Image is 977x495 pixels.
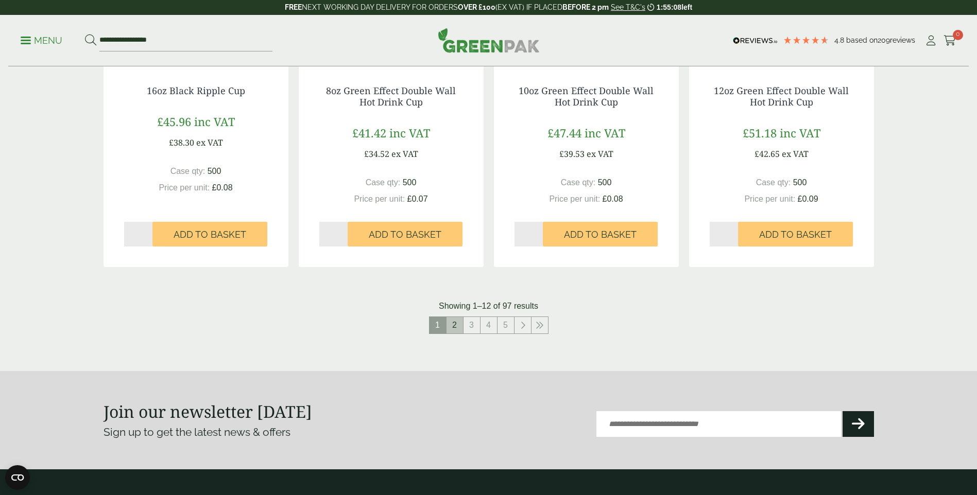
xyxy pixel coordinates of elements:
[464,317,480,333] a: 3
[755,148,780,160] span: £42.65
[756,178,791,187] span: Case qty:
[366,178,401,187] span: Case qty:
[447,317,463,333] a: 2
[104,424,450,440] p: Sign up to get the latest news & offers
[782,148,809,160] span: ex VAT
[159,183,210,192] span: Price per unit:
[354,195,405,203] span: Price per unit:
[783,36,829,45] div: 4.78 Stars
[759,229,832,240] span: Add to Basket
[743,125,777,140] span: £51.18
[352,125,386,140] span: £41.42
[564,229,637,240] span: Add to Basket
[391,148,418,160] span: ex VAT
[169,137,194,148] span: £38.30
[547,125,581,140] span: £47.44
[585,125,625,140] span: inc VAT
[21,34,62,47] p: Menu
[104,400,312,422] strong: Join our newsletter [DATE]
[681,3,692,11] span: left
[458,3,495,11] strong: OVER £100
[611,3,645,11] a: See T&C's
[170,167,205,175] span: Case qty:
[21,34,62,45] a: Menu
[549,195,600,203] span: Price per unit:
[403,178,417,187] span: 500
[543,222,658,246] button: Add to Basket
[147,84,245,97] a: 16oz Black Ripple Cup
[407,195,428,203] span: £0.07
[780,125,820,140] span: inc VAT
[733,37,778,44] img: REVIEWS.io
[846,36,878,44] span: Based on
[364,148,389,160] span: £34.52
[944,36,956,46] i: Cart
[587,148,613,160] span: ex VAT
[657,3,681,11] span: 1:55:08
[369,229,441,240] span: Add to Basket
[194,114,235,129] span: inc VAT
[285,3,302,11] strong: FREE
[498,317,514,333] a: 5
[430,317,446,333] span: 1
[152,222,267,246] button: Add to Basket
[793,178,807,187] span: 500
[878,36,890,44] span: 209
[5,465,30,490] button: Open CMP widget
[389,125,430,140] span: inc VAT
[212,183,233,192] span: £0.08
[559,148,585,160] span: £39.53
[714,84,849,108] a: 12oz Green Effect Double Wall Hot Drink Cup
[924,36,937,46] i: My Account
[481,317,497,333] a: 4
[944,33,956,48] a: 0
[738,222,853,246] button: Add to Basket
[348,222,462,246] button: Add to Basket
[519,84,654,108] a: 10oz Green Effect Double Wall Hot Drink Cup
[744,195,795,203] span: Price per unit:
[890,36,915,44] span: reviews
[439,300,538,312] p: Showing 1–12 of 97 results
[798,195,818,203] span: £0.09
[157,114,191,129] span: £45.96
[174,229,246,240] span: Add to Basket
[196,137,223,148] span: ex VAT
[326,84,456,108] a: 8oz Green Effect Double Wall Hot Drink Cup
[561,178,596,187] span: Case qty:
[598,178,612,187] span: 500
[562,3,609,11] strong: BEFORE 2 pm
[603,195,623,203] span: £0.08
[438,28,540,52] img: GreenPak Supplies
[834,36,846,44] span: 4.8
[953,30,963,40] span: 0
[208,167,221,175] span: 500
